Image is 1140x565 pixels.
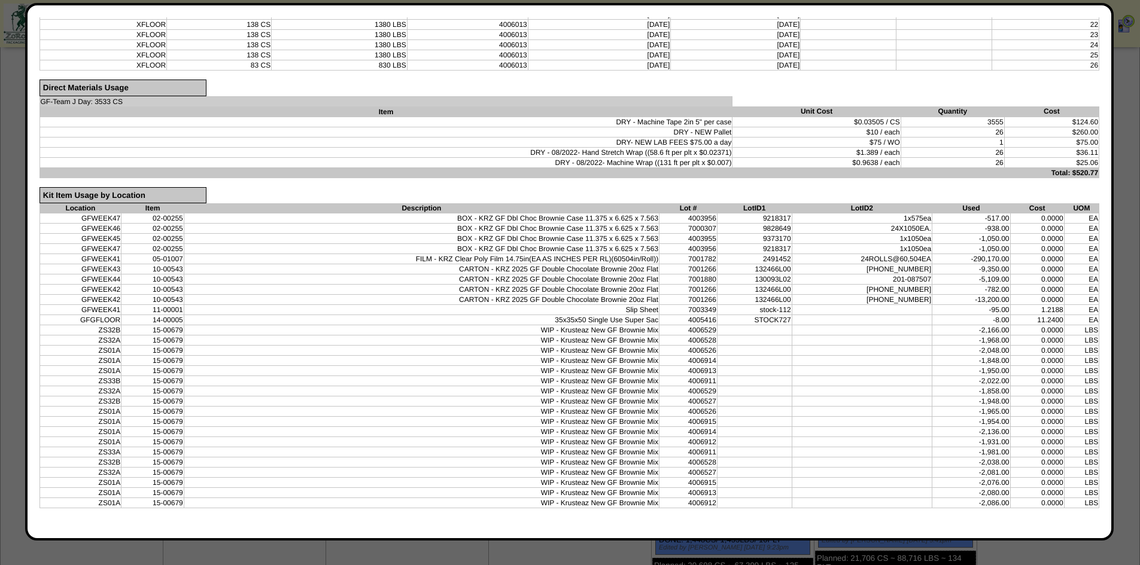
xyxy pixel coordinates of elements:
td: LBS [1064,346,1099,356]
td: 0.0000 [1010,224,1064,234]
div: Kit Item Usage by Location [39,187,206,204]
td: $36.11 [1004,147,1099,157]
td: 4003956 [659,244,718,254]
td: -1,950.00 [932,366,1010,376]
td: 11-00001 [121,305,184,315]
td: WIP - Krusteaz New GF Brownie Mix [184,335,659,346]
td: 15-00679 [121,366,184,376]
td: FILM - KRZ Clear Poly Film 14.75in(EA AS INCHES PER RL)(60504in/Roll)) [184,254,659,264]
td: 15-00679 [121,325,184,335]
td: -2,038.00 [932,457,1010,468]
th: Lot # [659,203,718,213]
td: 0.0000 [1010,407,1064,417]
td: 26 [901,127,1004,137]
td: 15-00679 [121,437,184,447]
td: XFLOOR [39,29,167,39]
td: EA [1064,213,1099,224]
td: 7000307 [659,224,718,234]
td: 0.0000 [1010,478,1064,488]
td: 15-00679 [121,457,184,468]
td: 4006013 [407,39,528,50]
td: 24ROLLS@60,504EA [792,254,932,264]
td: GFGFLOOR [39,315,121,325]
td: -2,076.00 [932,478,1010,488]
td: ZS32B [39,325,121,335]
td: WIP - Krusteaz New GF Brownie Mix [184,325,659,335]
td: LBS [1064,468,1099,478]
td: 0.0000 [1010,417,1064,427]
td: 4006914 [659,356,718,366]
td: 0.0000 [1010,346,1064,356]
td: -2,136.00 [932,427,1010,437]
td: 9373170 [717,234,792,244]
td: 15-00679 [121,356,184,366]
td: -2,166.00 [932,325,1010,335]
td: LBS [1064,407,1099,417]
td: WIP - Krusteaz New GF Brownie Mix [184,396,659,407]
td: WIP - Krusteaz New GF Brownie Mix [184,457,659,468]
td: EA [1064,315,1099,325]
td: XFLOOR [39,19,167,29]
td: 0.0000 [1010,366,1064,376]
td: ZS01A [39,427,121,437]
td: 26 [901,147,1004,157]
td: $1.389 / each [732,147,901,157]
td: EA [1064,244,1099,254]
td: 830 LBS [272,60,407,70]
td: 15-00679 [121,447,184,457]
td: ZS33B [39,376,121,386]
td: 0.0000 [1010,244,1064,254]
td: 4006527 [659,396,718,407]
td: -1,858.00 [932,386,1010,396]
td: 138 CS [167,50,272,60]
td: 15-00679 [121,386,184,396]
td: LBS [1064,427,1099,437]
td: ZS32A [39,386,121,396]
td: ZS01A [39,356,121,366]
td: 10-00543 [121,285,184,295]
div: Direct Materials Usage [39,80,206,96]
td: LBS [1064,447,1099,457]
td: LBS [1064,437,1099,447]
td: WIP - Krusteaz New GF Brownie Mix [184,376,659,386]
td: WIP - Krusteaz New GF Brownie Mix [184,417,659,427]
td: 4006911 [659,376,718,386]
td: $260.00 [1004,127,1099,137]
td: -782.00 [932,285,1010,295]
td: 0.0000 [1010,498,1064,508]
td: [DATE] [528,60,671,70]
td: 132466L00 [717,295,792,305]
td: 0.0000 [1010,213,1064,224]
td: [DATE] [671,60,801,70]
td: 4006013 [407,50,528,60]
td: -13,200.00 [932,295,1010,305]
td: -1,931.00 [932,437,1010,447]
td: GFWEEK44 [39,274,121,285]
td: 4006914 [659,427,718,437]
td: 23 [992,29,1099,39]
td: LBS [1064,488,1099,498]
td: 138 CS [167,19,272,29]
td: 25 [992,50,1099,60]
td: -517.00 [932,213,1010,224]
td: GFWEEK47 [39,213,121,224]
td: 9828649 [717,224,792,234]
td: -1,981.00 [932,447,1010,457]
td: LBS [1064,396,1099,407]
td: 83 CS [167,60,272,70]
td: CARTON - KRZ 2025 GF Double Chocolate Brownie 20oz Flat [184,264,659,274]
td: -2,022.00 [932,376,1010,386]
td: -1,050.00 [932,234,1010,244]
td: 0.0000 [1010,447,1064,457]
td: Slip Sheet [184,305,659,315]
td: 15-00679 [121,478,184,488]
td: LBS [1064,498,1099,508]
td: -1,050.00 [932,244,1010,254]
td: 15-00679 [121,407,184,417]
td: GFWEEK46 [39,224,121,234]
td: DRY - Machine Tape 2in 5" per case [39,117,732,127]
td: WIP - Krusteaz New GF Brownie Mix [184,468,659,478]
th: Unit Cost [732,106,901,117]
td: 1x575ea [792,213,932,224]
td: 4006911 [659,447,718,457]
